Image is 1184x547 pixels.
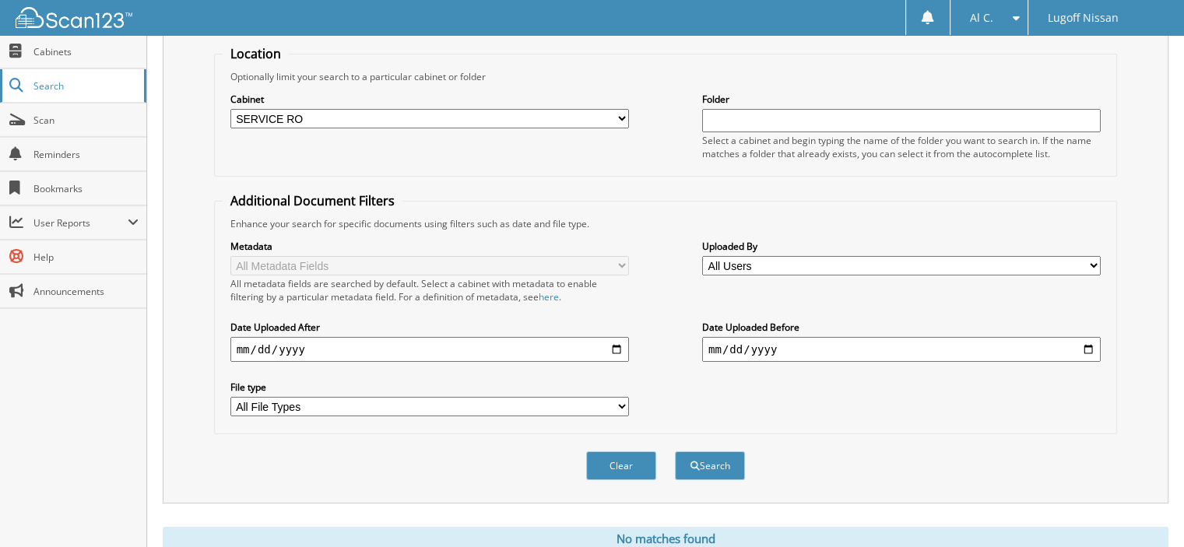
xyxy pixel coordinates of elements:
div: Enhance your search for specific documents using filters such as date and file type. [223,217,1109,230]
label: Cabinet [230,93,629,106]
span: User Reports [33,216,128,230]
label: Metadata [230,240,629,253]
span: Lugoff Nissan [1048,13,1119,23]
div: Select a cabinet and begin typing the name of the folder you want to search in. If the name match... [702,134,1101,160]
iframe: Chat Widget [1106,472,1184,547]
span: Scan [33,114,139,127]
button: Search [675,451,745,480]
input: start [230,337,629,362]
span: Search [33,79,136,93]
span: Announcements [33,285,139,298]
div: All metadata fields are searched by default. Select a cabinet with metadata to enable filtering b... [230,277,629,303]
div: Optionally limit your search to a particular cabinet or folder [223,70,1109,83]
legend: Location [223,45,289,62]
span: Bookmarks [33,182,139,195]
img: scan123-logo-white.svg [16,7,132,28]
label: Date Uploaded After [230,321,629,334]
input: end [702,337,1101,362]
label: Uploaded By [702,240,1101,253]
a: here [539,290,559,303]
label: Date Uploaded Before [702,321,1101,334]
span: Al C. [970,13,993,23]
legend: Additional Document Filters [223,192,402,209]
span: Reminders [33,148,139,161]
span: Help [33,251,139,264]
label: Folder [702,93,1101,106]
label: File type [230,380,629,394]
button: Clear [586,451,656,480]
span: Cabinets [33,45,139,58]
